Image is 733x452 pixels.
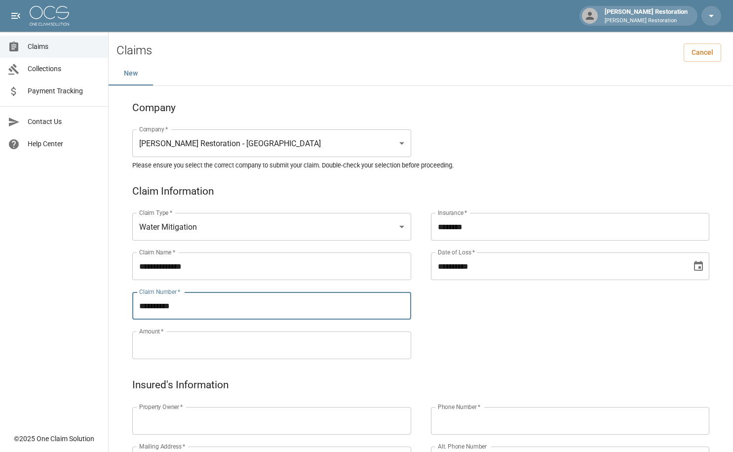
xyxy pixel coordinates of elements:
[139,125,168,133] label: Company
[601,7,692,25] div: [PERSON_NAME] Restoration
[139,288,180,296] label: Claim Number
[132,129,411,157] div: [PERSON_NAME] Restoration - [GEOGRAPHIC_DATA]
[139,442,185,451] label: Mailing Address
[139,208,172,217] label: Claim Type
[438,208,467,217] label: Insurance
[30,6,69,26] img: ocs-logo-white-transparent.png
[109,62,733,85] div: dynamic tabs
[438,442,487,451] label: Alt. Phone Number
[28,41,100,52] span: Claims
[438,248,475,256] label: Date of Loss
[28,117,100,127] span: Contact Us
[139,327,164,335] label: Amount
[28,86,100,96] span: Payment Tracking
[6,6,26,26] button: open drawer
[109,62,153,85] button: New
[139,403,183,411] label: Property Owner
[14,434,94,444] div: © 2025 One Claim Solution
[28,64,100,74] span: Collections
[689,256,708,276] button: Choose date, selected date is Jul 23, 2025
[28,139,100,149] span: Help Center
[438,403,480,411] label: Phone Number
[684,43,721,62] a: Cancel
[139,248,175,256] label: Claim Name
[132,161,709,169] h5: Please ensure you select the correct company to submit your claim. Double-check your selection be...
[116,43,152,58] h2: Claims
[605,17,688,25] p: [PERSON_NAME] Restoration
[132,213,411,241] div: Water Mitigation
